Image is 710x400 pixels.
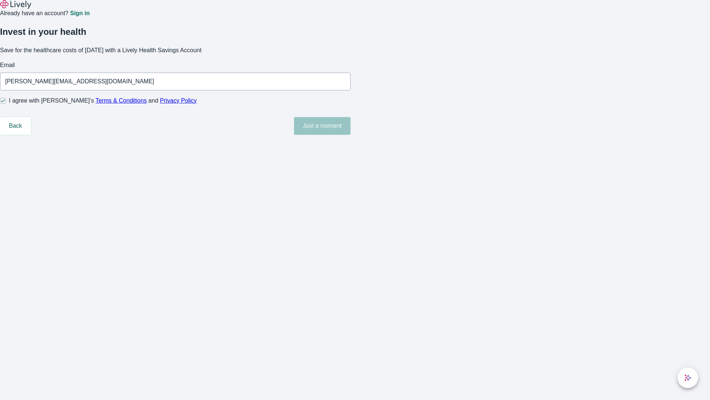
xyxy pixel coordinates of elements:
[9,96,197,105] span: I agree with [PERSON_NAME]’s and
[95,97,147,104] a: Terms & Conditions
[70,10,89,16] a: Sign in
[677,367,698,388] button: chat
[160,97,197,104] a: Privacy Policy
[684,374,692,381] svg: Lively AI Assistant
